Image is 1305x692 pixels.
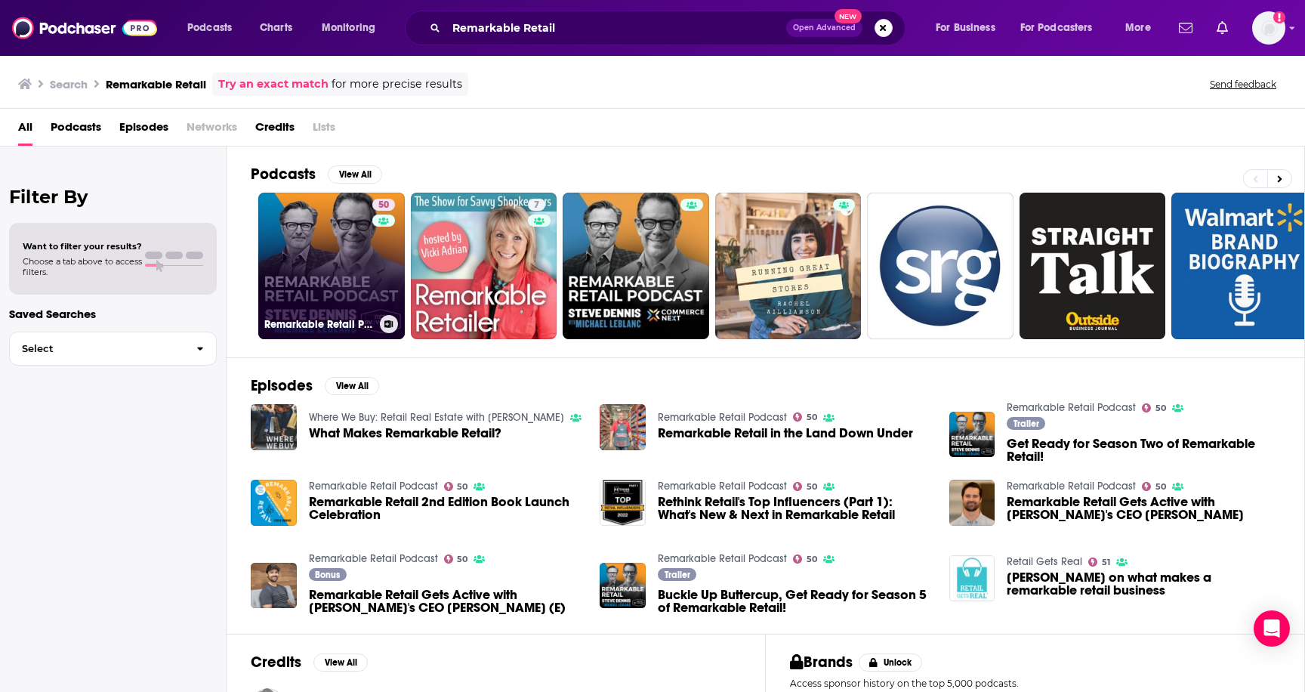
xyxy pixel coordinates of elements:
a: PodcastsView All [251,165,382,184]
span: Remarkable Retail Gets Active with [PERSON_NAME]'s CEO [PERSON_NAME] (E) [309,589,582,614]
span: Bonus [315,570,340,579]
a: 50 [1142,482,1166,491]
span: Choose a tab above to access filters. [23,256,142,277]
a: Remarkable Retail 2nd Edition Book Launch Celebration [309,496,582,521]
a: Steve Dennis on what makes a remarkable retail business [1007,571,1280,597]
a: 50Remarkable Retail Podcast [258,193,405,339]
span: Remarkable Retail Gets Active with [PERSON_NAME]'s CEO [PERSON_NAME] [1007,496,1280,521]
button: open menu [311,16,395,40]
img: Remarkable Retail Gets Active with Vuori's CEO Joe Kudla (E) [251,563,297,609]
button: open menu [1115,16,1170,40]
h2: Podcasts [251,165,316,184]
div: Open Intercom Messenger [1254,610,1290,647]
button: open menu [177,16,251,40]
h2: Episodes [251,376,313,395]
span: 50 [1155,483,1166,490]
h3: Remarkable Retail Podcast [264,318,374,331]
a: 50 [444,482,468,491]
a: 50 [793,412,817,422]
button: Send feedback [1205,78,1281,91]
button: View All [313,653,368,672]
span: Want to filter your results? [23,241,142,252]
button: Show profile menu [1252,11,1285,45]
span: New [835,9,862,23]
a: 50 [444,555,468,564]
a: Remarkable Retail Podcast [658,411,787,424]
a: Rethink Retail's Top Influencers (Part 1): What's New & Next in Remarkable Retail [658,496,931,521]
button: View All [325,377,379,395]
a: All [18,115,32,146]
a: Remarkable Retail Podcast [658,552,787,565]
span: Select [10,344,184,354]
img: Remarkable Retail Gets Active with Vuori's CEO Joe Kudla [949,480,995,526]
a: 50 [793,555,817,564]
button: Select [9,332,217,366]
a: What Makes Remarkable Retail? [309,427,501,440]
img: Buckle Up Buttercup, Get Ready for Season 5 of Remarkable Retail! [600,563,646,609]
img: What Makes Remarkable Retail? [251,404,297,450]
span: 51 [1102,559,1110,566]
a: Buckle Up Buttercup, Get Ready for Season 5 of Remarkable Retail! [658,589,931,614]
span: Logged in as patiencebaldacci [1252,11,1285,45]
a: 51 [1088,558,1110,567]
span: 50 [457,483,467,490]
span: Lists [313,115,335,146]
span: Podcasts [187,17,232,39]
button: open menu [925,16,1014,40]
a: Get Ready for Season Two of Remarkable Retail! [1007,437,1280,463]
button: Open AdvancedNew [786,19,862,37]
a: Retail Gets Real [1007,555,1082,568]
a: CreditsView All [251,653,368,672]
a: Show notifications dropdown [1173,15,1199,41]
span: Networks [187,115,237,146]
span: For Podcasters [1020,17,1093,39]
svg: Add a profile image [1273,11,1285,23]
a: 7 [411,193,557,339]
span: 50 [807,483,817,490]
a: Remarkable Retail Podcast [1007,401,1136,414]
img: Rethink Retail's Top Influencers (Part 1): What's New & Next in Remarkable Retail [600,480,646,526]
a: Podchaser - Follow, Share and Rate Podcasts [12,14,157,42]
img: Steve Dennis on what makes a remarkable retail business [949,555,995,601]
a: Episodes [119,115,168,146]
a: Remarkable Retail Podcast [309,480,438,493]
h2: Brands [790,653,853,672]
a: Remarkable Retail Podcast [1007,480,1136,493]
a: Get Ready for Season Two of Remarkable Retail! [949,412,995,458]
a: 50 [1142,403,1166,412]
span: Monitoring [322,17,375,39]
span: Trailer [1013,419,1039,428]
a: Charts [250,16,301,40]
span: 50 [457,556,467,563]
a: Credits [255,115,295,146]
a: EpisodesView All [251,376,379,395]
img: Remarkable Retail in the Land Down Under [600,404,646,450]
span: [PERSON_NAME] on what makes a remarkable retail business [1007,571,1280,597]
a: Where We Buy: Retail Real Estate with James Cook [309,411,564,424]
span: For Business [936,17,995,39]
h3: Remarkable Retail [106,77,206,91]
h3: Search [50,77,88,91]
a: Remarkable Retail Gets Active with Vuori's CEO Joe Kudla [1007,496,1280,521]
a: Podcasts [51,115,101,146]
span: More [1125,17,1151,39]
span: Open Advanced [793,24,856,32]
a: 50 [793,482,817,491]
span: 50 [378,198,389,213]
span: Charts [260,17,292,39]
a: Remarkable Retail Podcast [309,552,438,565]
a: Remarkable Retail Podcast [658,480,787,493]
